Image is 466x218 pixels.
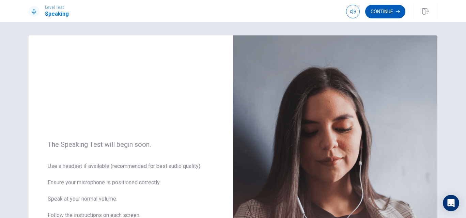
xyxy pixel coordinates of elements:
span: Level Test [45,5,69,10]
button: Continue [365,5,405,18]
div: Open Intercom Messenger [443,195,459,211]
span: The Speaking Test will begin soon. [48,140,214,149]
h1: Speaking [45,10,69,18]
